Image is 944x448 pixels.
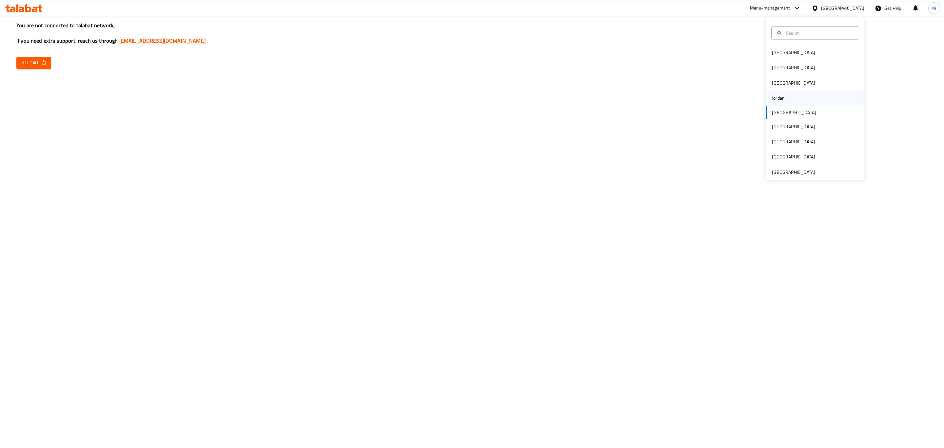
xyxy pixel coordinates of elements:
[750,4,790,12] div: Menu-management
[772,138,815,145] div: [GEOGRAPHIC_DATA]
[772,153,815,160] div: [GEOGRAPHIC_DATA]
[16,22,928,45] h3: You are not connected to talabat network, If you need extra support, reach us through
[821,5,864,12] div: [GEOGRAPHIC_DATA]
[783,29,855,36] input: Search
[22,59,46,67] span: Reload
[772,94,785,102] div: Jordan
[119,36,206,46] a: [EMAIL_ADDRESS][DOMAIN_NAME]
[772,168,815,175] div: [GEOGRAPHIC_DATA]
[16,57,51,69] button: Reload
[772,64,815,71] div: [GEOGRAPHIC_DATA]
[772,49,815,56] div: [GEOGRAPHIC_DATA]
[932,5,936,12] span: M
[772,123,815,130] div: [GEOGRAPHIC_DATA]
[772,79,815,86] div: [GEOGRAPHIC_DATA]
